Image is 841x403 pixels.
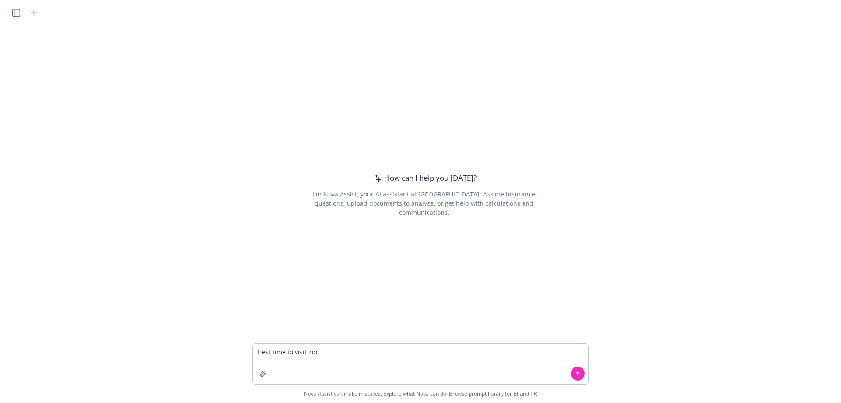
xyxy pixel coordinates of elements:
textarea: Best time to visit Zi [253,344,588,384]
a: BI [513,390,519,397]
div: How can I help you [DATE]? [372,172,477,184]
span: Nova Assist can make mistakes. Explore what Nova can do: Browse prompt library for and [304,385,537,403]
div: I'm Nova Assist, your AI assistant at [GEOGRAPHIC_DATA]. Ask me insurance questions, upload docum... [300,189,547,217]
a: TR [530,390,537,397]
